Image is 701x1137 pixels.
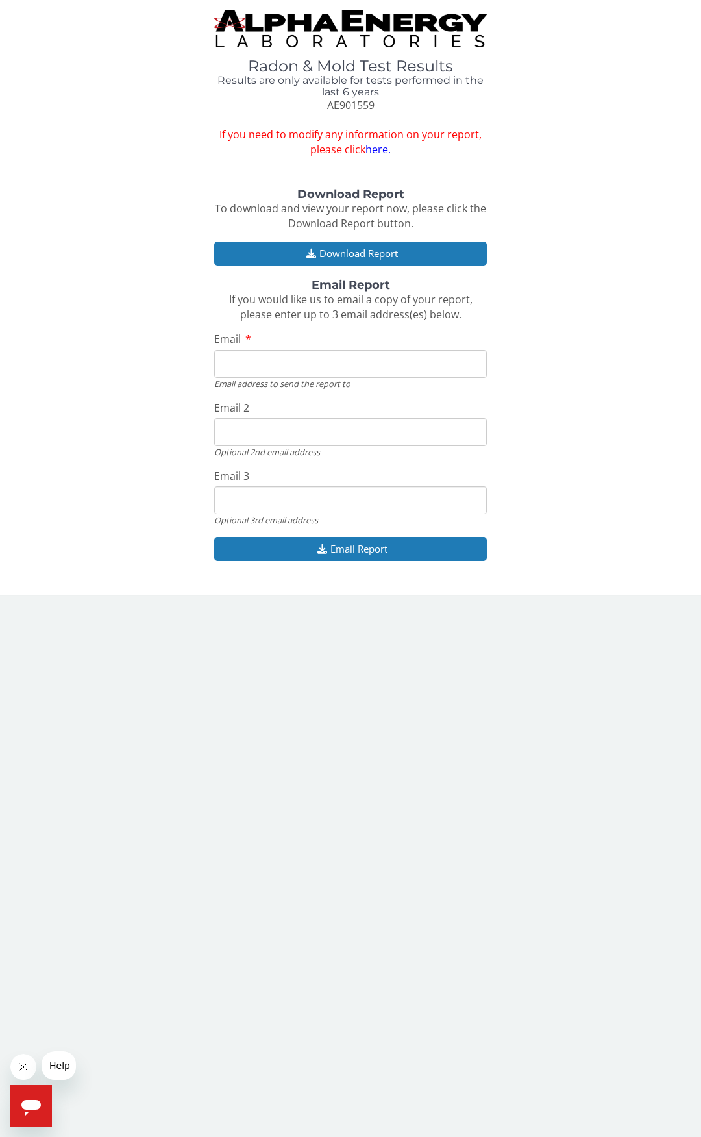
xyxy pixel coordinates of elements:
[214,75,487,97] h4: Results are only available for tests performed in the last 6 years
[365,142,391,156] a: here.
[214,401,249,415] span: Email 2
[297,187,404,201] strong: Download Report
[214,332,241,346] span: Email
[10,1054,36,1080] iframe: Close message
[10,1085,52,1127] iframe: Button to launch messaging window
[214,378,487,390] div: Email address to send the report to
[42,1051,76,1080] iframe: Message from company
[214,446,487,458] div: Optional 2nd email address
[214,537,487,561] button: Email Report
[215,201,486,231] span: To download and view your report now, please click the Download Report button.
[214,10,487,47] img: TightCrop.jpg
[214,127,487,157] span: If you need to modify any information on your report, please click
[229,292,473,321] span: If you would like us to email a copy of your report, please enter up to 3 email address(es) below.
[214,469,249,483] span: Email 3
[214,514,487,526] div: Optional 3rd email address
[214,58,487,75] h1: Radon & Mold Test Results
[327,98,375,112] span: AE901559
[312,278,390,292] strong: Email Report
[214,242,487,266] button: Download Report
